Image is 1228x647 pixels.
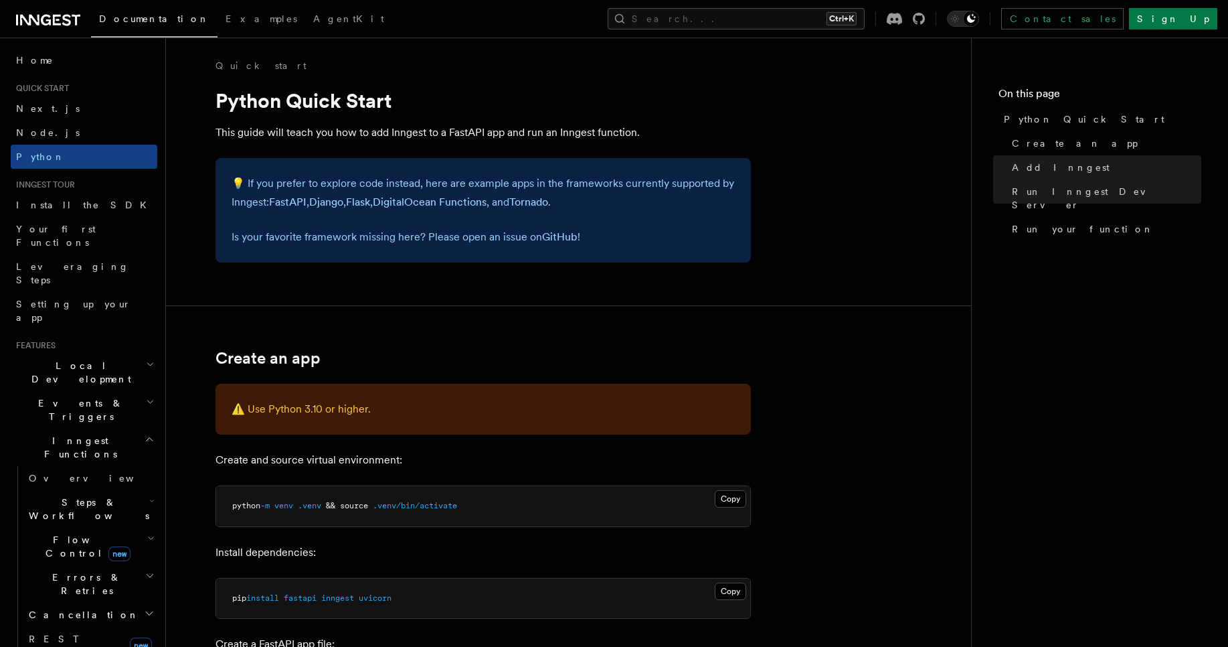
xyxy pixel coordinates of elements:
[11,391,157,429] button: Events & Triggers
[1012,137,1138,150] span: Create an app
[215,543,751,562] p: Install dependencies:
[11,340,56,351] span: Features
[23,571,145,597] span: Errors & Retries
[16,200,155,210] span: Install the SDK
[1001,8,1124,29] a: Contact sales
[298,501,321,510] span: .venv
[246,593,279,603] span: install
[346,196,370,208] a: Flask
[16,103,80,114] span: Next.js
[108,547,130,561] span: new
[226,13,297,24] span: Examples
[16,127,80,138] span: Node.js
[16,299,131,323] span: Setting up your app
[11,83,69,94] span: Quick start
[16,224,96,248] span: Your first Functions
[11,145,157,169] a: Python
[274,501,293,510] span: venv
[284,593,317,603] span: fastapi
[947,11,979,27] button: Toggle dark mode
[269,196,306,208] a: FastAPI
[998,107,1201,131] a: Python Quick Start
[326,501,335,510] span: &&
[1129,8,1217,29] a: Sign Up
[309,196,343,208] a: Django
[11,397,146,423] span: Events & Triggers
[1006,217,1201,241] a: Run your function
[11,354,157,391] button: Local Development
[217,4,305,36] a: Examples
[1006,131,1201,155] a: Create an app
[373,196,487,208] a: DigitalOcean Functions
[91,4,217,38] a: Documentation
[542,230,578,243] a: GitHub
[23,608,139,622] span: Cancellation
[215,88,751,113] h1: Python Quick Start
[16,54,54,67] span: Home
[99,13,209,24] span: Documentation
[23,565,157,603] button: Errors & Retries
[215,59,306,72] a: Quick start
[232,174,735,212] p: 💡 If you prefer to explore code instead, here are example apps in the frameworks currently suppor...
[11,359,146,386] span: Local Development
[359,593,391,603] span: uvicorn
[11,217,157,255] a: Your first Functions
[11,429,157,466] button: Inngest Functions
[11,193,157,217] a: Install the SDK
[11,255,157,292] a: Leveraging Steps
[608,8,865,29] button: Search...Ctrl+K
[23,603,157,627] button: Cancellation
[313,13,384,24] span: AgentKit
[215,123,751,142] p: This guide will teach you how to add Inngest to a FastAPI app and run an Inngest function.
[1012,161,1110,174] span: Add Inngest
[232,400,735,419] p: ⚠️ Use Python 3.10 or higher.
[715,490,746,508] button: Copy
[232,593,246,603] span: pip
[11,121,157,145] a: Node.js
[998,86,1201,107] h4: On this page
[23,496,149,522] span: Steps & Workflows
[1012,222,1154,236] span: Run your function
[321,593,354,603] span: inngest
[11,292,157,330] a: Setting up your app
[23,528,157,565] button: Flow Controlnew
[11,434,145,461] span: Inngest Functions
[16,151,65,162] span: Python
[11,96,157,121] a: Next.js
[16,261,129,285] span: Leveraging Steps
[715,583,746,600] button: Copy
[215,451,751,470] p: Create and source virtual environment:
[11,48,157,72] a: Home
[23,533,147,560] span: Flow Control
[826,12,857,25] kbd: Ctrl+K
[11,179,75,190] span: Inngest tour
[373,501,457,510] span: .venv/bin/activate
[215,349,321,368] a: Create an app
[232,228,735,246] p: Is your favorite framework missing here? Please open an issue on !
[1006,179,1201,217] a: Run Inngest Dev Server
[509,196,548,208] a: Tornado
[260,501,270,510] span: -m
[29,473,167,484] span: Overview
[1004,113,1164,126] span: Python Quick Start
[23,490,157,528] button: Steps & Workflows
[23,466,157,490] a: Overview
[1006,155,1201,179] a: Add Inngest
[305,4,392,36] a: AgentKit
[232,501,260,510] span: python
[1012,185,1201,212] span: Run Inngest Dev Server
[340,501,368,510] span: source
